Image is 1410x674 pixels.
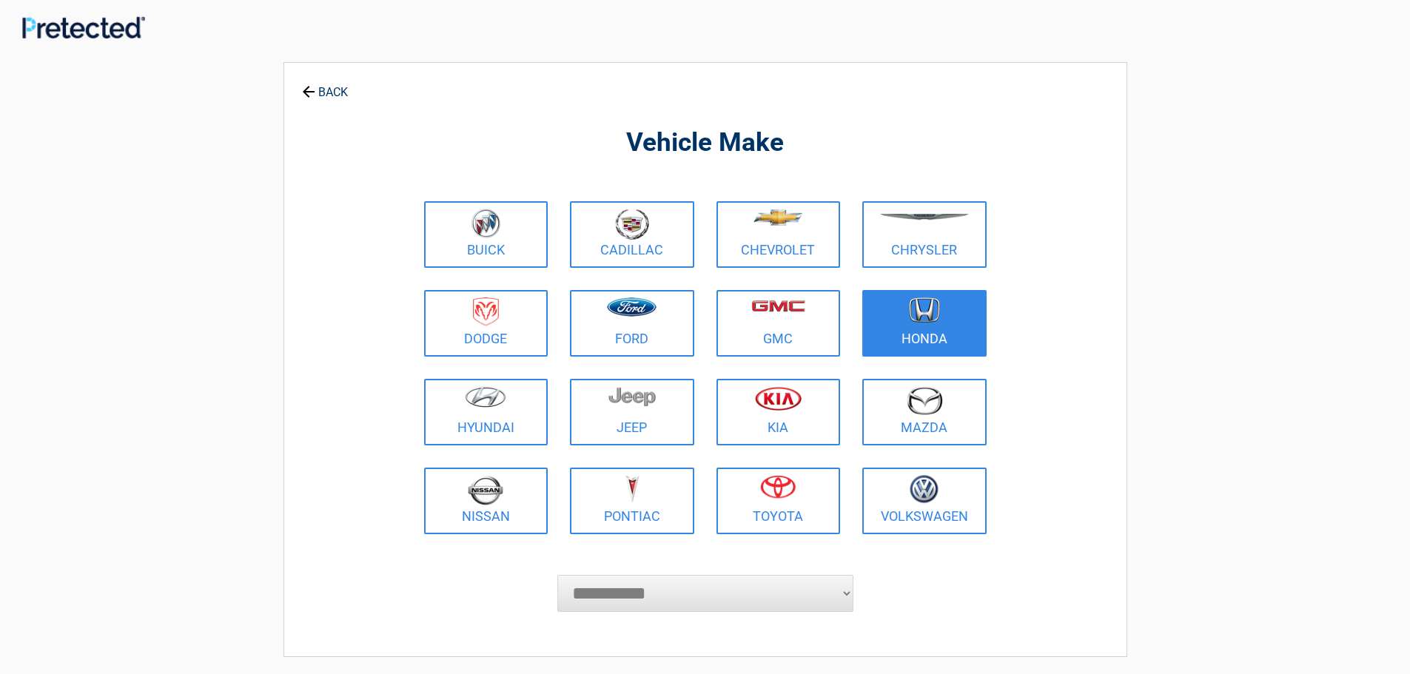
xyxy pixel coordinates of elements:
[424,468,548,534] a: Nissan
[607,297,657,317] img: ford
[910,475,939,504] img: volkswagen
[424,201,548,268] a: Buick
[473,297,499,326] img: dodge
[909,297,940,323] img: honda
[716,468,841,534] a: Toyota
[615,209,649,240] img: cadillac
[570,468,694,534] a: Pontiac
[570,290,694,357] a: Ford
[570,201,694,268] a: Cadillac
[760,475,796,499] img: toyota
[751,300,805,312] img: gmc
[424,379,548,445] a: Hyundai
[420,126,990,161] h2: Vehicle Make
[468,475,503,505] img: nissan
[424,290,548,357] a: Dodge
[906,386,943,415] img: mazda
[608,386,656,407] img: jeep
[879,214,970,220] img: chrysler
[862,290,987,357] a: Honda
[716,379,841,445] a: Kia
[862,201,987,268] a: Chrysler
[755,386,802,411] img: kia
[299,73,351,98] a: BACK
[716,290,841,357] a: GMC
[716,201,841,268] a: Chevrolet
[570,379,694,445] a: Jeep
[862,379,987,445] a: Mazda
[471,209,500,238] img: buick
[465,386,506,408] img: hyundai
[625,475,639,503] img: pontiac
[862,468,987,534] a: Volkswagen
[22,16,145,38] img: Main Logo
[753,209,803,226] img: chevrolet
